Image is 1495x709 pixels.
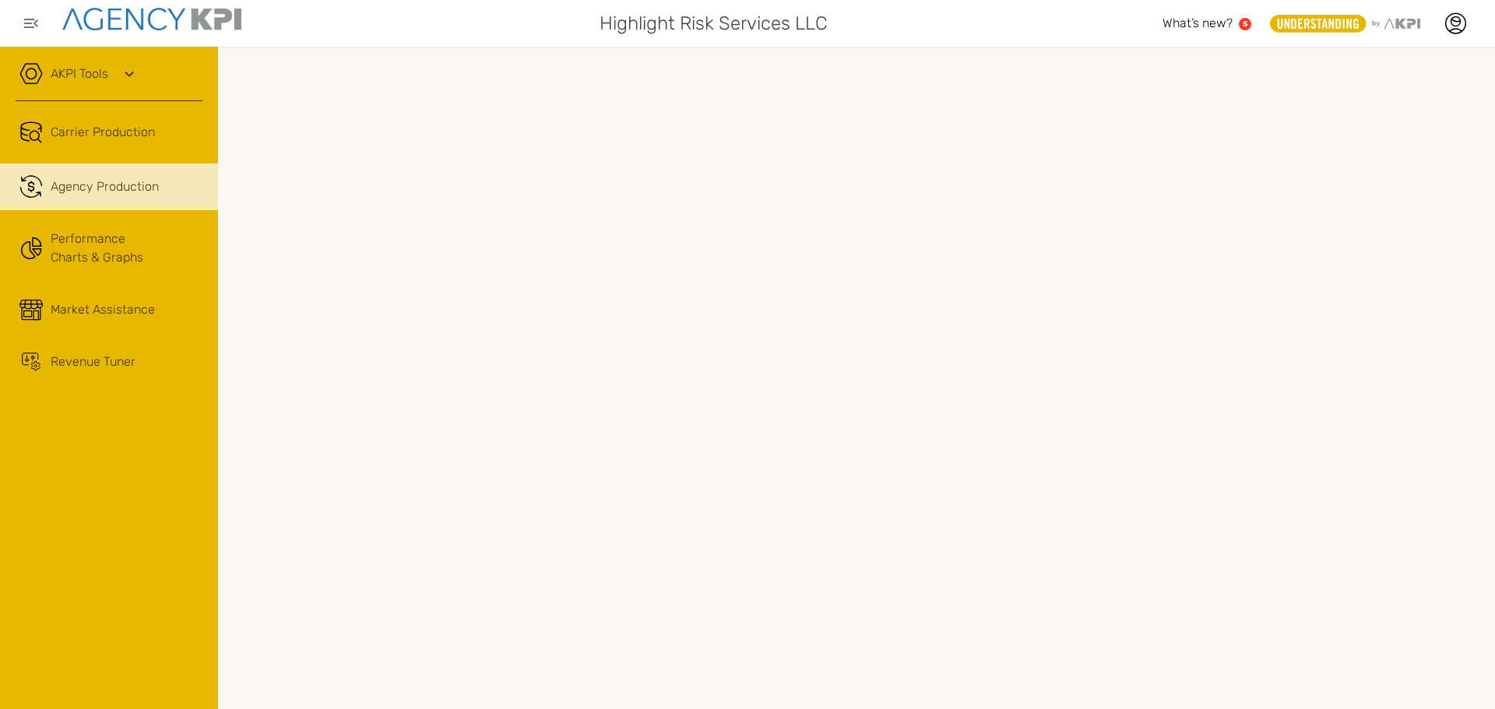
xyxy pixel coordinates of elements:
span: Highlight Risk Services LLC [600,9,828,37]
img: agencykpi-logo-550x69-2d9e3fa8.png [62,8,241,30]
div: Market Assistance [51,300,155,319]
div: Agency Production [51,177,159,196]
text: 5 [1243,19,1247,28]
div: Revenue Tuner [51,353,135,371]
a: 5 [1239,18,1251,30]
span: Carrier Production [51,123,155,142]
span: What’s new? [1163,16,1233,30]
a: AKPI Tools [51,65,108,83]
